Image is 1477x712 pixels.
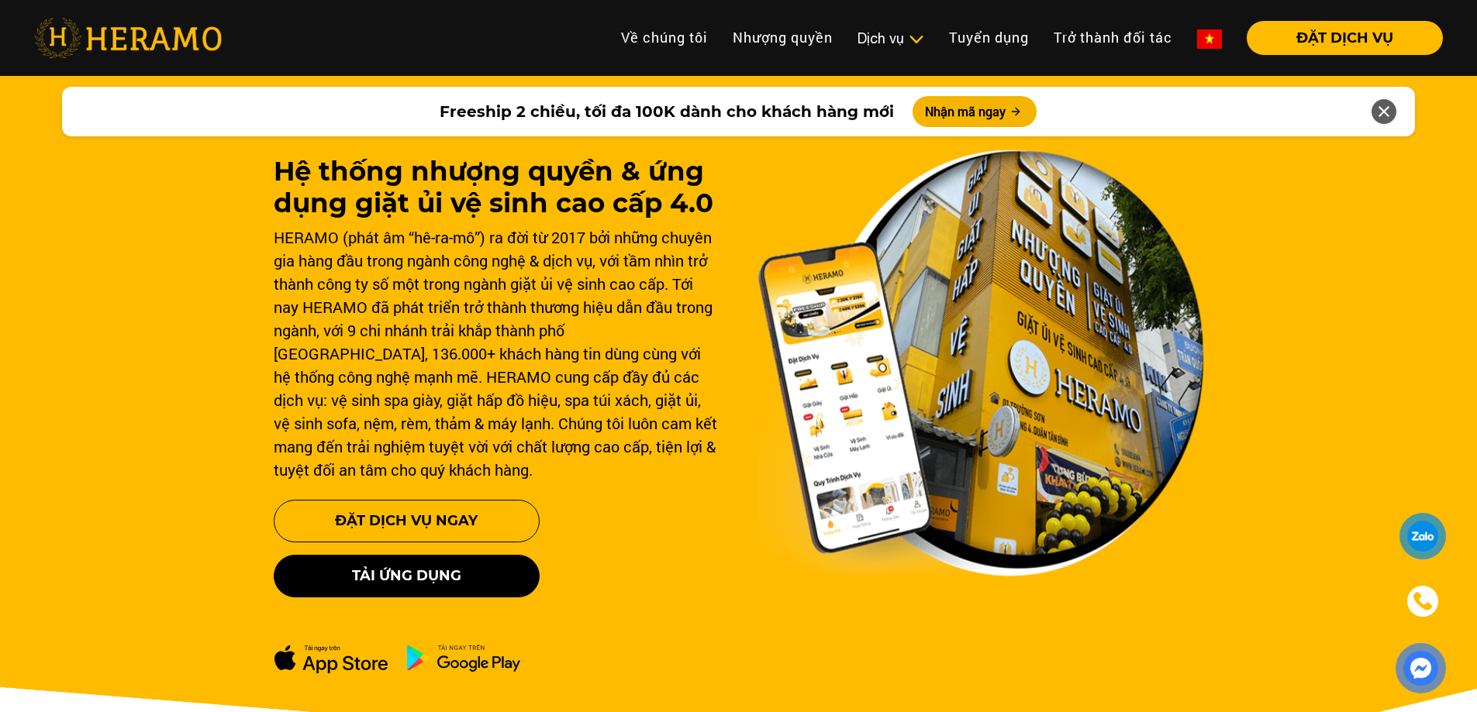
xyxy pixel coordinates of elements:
[720,21,845,54] a: Nhượng quyền
[274,225,720,481] div: HERAMO (phát âm “hê-ra-mô”) ra đời từ 2017 bởi những chuyên gia hàng đầu trong ngành công nghệ & ...
[274,644,388,674] img: apple-dowload
[908,32,924,47] img: subToggleIcon
[858,28,924,49] div: Dịch vụ
[1411,590,1434,613] img: phone-icon
[274,500,540,542] button: Đặt Dịch Vụ Ngay
[406,644,521,672] img: ch-dowload
[1247,21,1443,55] button: ĐẶT DỊCH VỤ
[1041,21,1185,54] a: Trở thành đối tác
[1402,580,1444,622] a: phone-icon
[274,555,540,597] button: Tải ứng dụng
[757,150,1204,577] img: banner
[609,21,720,54] a: Về chúng tôi
[274,156,720,219] h1: Hệ thống nhượng quyền & ứng dụng giặt ủi vệ sinh cao cấp 4.0
[440,100,894,123] span: Freeship 2 chiều, tối đa 100K dành cho khách hàng mới
[1197,29,1222,49] img: vn-flag.png
[34,18,222,58] img: heramo-logo.png
[1234,31,1443,45] a: ĐẶT DỊCH VỤ
[913,96,1037,127] button: Nhận mã ngay
[937,21,1041,54] a: Tuyển dụng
